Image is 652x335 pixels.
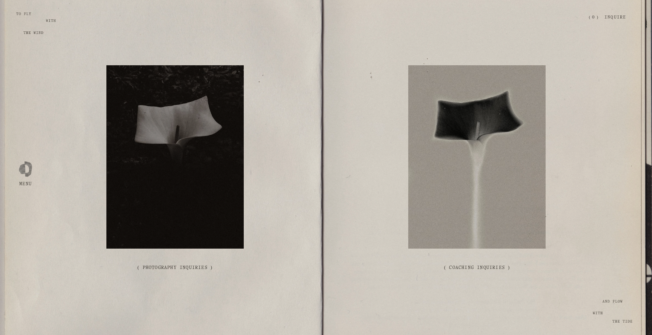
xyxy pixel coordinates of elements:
span: ) [597,15,598,19]
a: ( Photography Inquiries ) [101,253,248,283]
a: ( Coaching Inquiries ) [404,253,551,283]
span: ( [589,15,590,19]
a: 0 items in cart [589,15,598,20]
span: 0 [592,15,595,19]
a: Inquire [604,11,626,24]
